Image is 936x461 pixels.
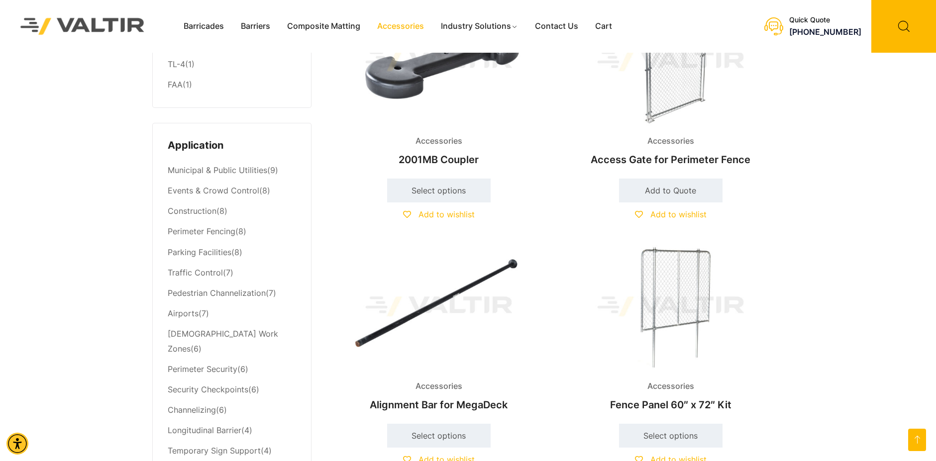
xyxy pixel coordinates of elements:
[168,185,259,195] a: Events & Crowd Control
[168,400,296,421] li: (6)
[640,379,702,394] span: Accessories
[168,247,231,257] a: Parking Facilities
[563,394,778,416] h2: Fence Panel 60″ x 72″ Kit
[168,242,296,263] li: (8)
[232,19,279,34] a: Barriers
[6,433,28,455] div: Accessibility Menu
[619,179,723,202] a: Add to cart: “Access Gate for Perimeter Fence”
[168,288,266,298] a: Pedestrian Channelization
[168,268,223,277] a: Traffic Control
[168,308,199,318] a: Airports
[369,19,432,34] a: Accessories
[387,179,491,202] a: Select options for “2001MB Coupler”
[563,149,778,171] h2: Access Gate for Perimeter Fence
[168,75,296,92] li: (1)
[331,242,546,416] a: AccessoriesAlignment Bar for MegaDeck
[408,134,470,149] span: Accessories
[168,283,296,303] li: (7)
[418,209,475,219] span: Add to wishlist
[168,384,248,394] a: Security Checkpoints
[168,324,296,359] li: (6)
[168,380,296,400] li: (6)
[168,226,235,236] a: Perimeter Fencing
[175,19,232,34] a: Barricades
[408,379,470,394] span: Accessories
[168,181,296,201] li: (8)
[168,165,267,175] a: Municipal & Public Utilities
[331,149,546,171] h2: 2001MB Coupler
[168,54,296,75] li: (1)
[168,80,183,90] a: FAA
[331,242,546,371] img: Accessories
[789,27,861,37] a: call (888) 496-3625
[635,209,707,219] a: Add to wishlist
[168,222,296,242] li: (8)
[908,429,926,451] a: Open this option
[168,359,296,379] li: (6)
[168,303,296,324] li: (7)
[587,19,621,34] a: Cart
[640,134,702,149] span: Accessories
[432,19,526,34] a: Industry Solutions
[789,16,861,24] div: Quick Quote
[619,424,723,448] a: Select options for “Fence Panel 60" x 72" Kit”
[7,5,158,48] img: Valtir Rentals
[279,19,369,34] a: Composite Matting
[168,138,296,153] h4: Application
[168,161,296,181] li: (9)
[168,206,216,216] a: Construction
[168,263,296,283] li: (7)
[168,405,216,415] a: Channelizing
[168,329,278,354] a: [DEMOGRAPHIC_DATA] Work Zones
[387,424,491,448] a: Select options for “Alignment Bar for MegaDeck”
[403,209,475,219] a: Add to wishlist
[168,201,296,222] li: (8)
[650,209,707,219] span: Add to wishlist
[168,364,237,374] a: Perimeter Security
[526,19,587,34] a: Contact Us
[168,425,241,435] a: Longitudinal Barrier
[168,59,185,69] a: TL-4
[563,242,778,416] a: AccessoriesFence Panel 60″ x 72″ Kit
[563,242,778,371] img: Accessories
[168,421,296,441] li: (4)
[331,394,546,416] h2: Alignment Bar for MegaDeck
[168,446,261,456] a: Temporary Sign Support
